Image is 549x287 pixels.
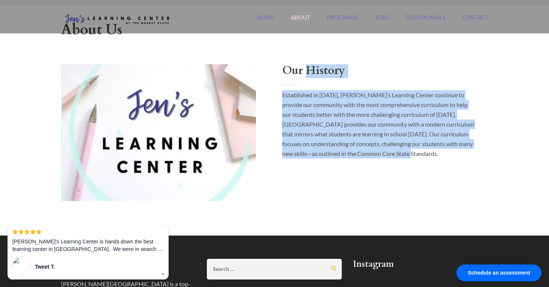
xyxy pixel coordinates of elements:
img: Jen's Learning Center Logo Transparent [61,8,174,31]
a: Contact [462,14,488,30]
a: Home [257,14,274,30]
a: About [291,14,310,30]
div: Schedule an assessment [456,264,542,281]
div: Tweet T. [35,263,153,270]
a: Jobs [375,14,389,30]
img: Our History [61,64,256,201]
input: Search [331,266,336,271]
a: Testimonials [405,14,446,30]
p: Established in [DATE], [PERSON_NAME]’s Learning Center continue to provide our community with the... [282,90,477,159]
a: Programs [327,14,358,30]
h2: Our History [282,64,477,85]
h1: About Us [61,22,477,38]
p: [PERSON_NAME]'s Learning Center is hands down the best learning center in [GEOGRAPHIC_DATA]. We w... [12,238,164,253]
img: 60s.jpg [12,257,30,275]
h2: Instagram [353,259,488,269]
